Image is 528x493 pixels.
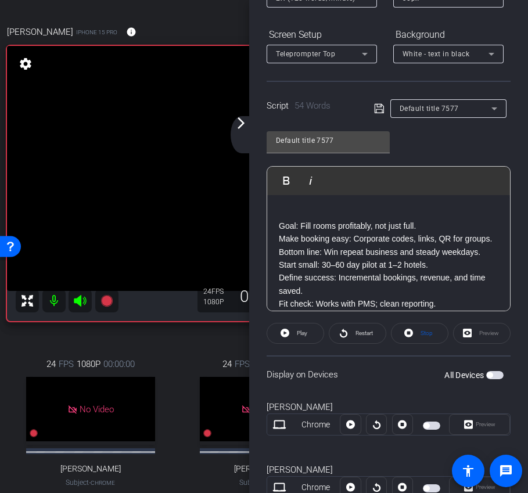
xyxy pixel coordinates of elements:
span: [PERSON_NAME] [7,26,73,38]
button: Play [267,323,324,344]
mat-icon: arrow_forward_ios [234,116,248,130]
span: Restart [355,330,373,336]
div: [PERSON_NAME] [267,401,511,414]
div: Display on Devices [267,355,511,393]
button: Italic (⌘I) [300,169,322,192]
span: Stop [421,330,433,336]
span: 00:00:00 [103,358,135,370]
div: Background [393,25,504,45]
span: - [89,478,91,487]
button: Restart [329,323,386,344]
mat-icon: settings [17,57,34,71]
span: Default title 7577 [400,105,459,113]
div: 1080P [203,297,232,307]
span: 24 [222,358,232,370]
mat-icon: message [499,464,513,478]
span: FPS [59,358,74,370]
mat-icon: info [126,27,137,37]
div: Screen Setup [267,25,377,45]
span: No Video [80,404,114,414]
span: [PERSON_NAME] [234,464,294,474]
div: Chrome [292,419,340,431]
input: Title [276,134,380,147]
span: 1080P [77,358,100,370]
div: Script [267,99,358,113]
p: Bottom line: Win repeat business and steady weekdays. [279,246,498,258]
button: Stop [391,323,448,344]
p: Make booking easy: Corporate codes, links, QR for groups. [279,232,498,245]
span: Subject [66,477,115,488]
p: Fit check: Works with PMS; clean reporting. [279,297,498,310]
span: Play [297,330,307,336]
span: iPhone 15 Pro [76,28,117,37]
p: Define success: Incremental bookings, revenue, and time saved. [279,271,498,297]
div: 24 [203,287,232,296]
span: 54 Words [294,100,331,111]
mat-icon: accessibility [461,464,475,478]
span: FPS [211,287,224,296]
span: [PERSON_NAME] [60,464,121,474]
div: 00:00:35 [232,287,310,307]
span: Subject [239,477,289,488]
span: White - text in black [403,50,470,58]
span: FPS [235,358,250,370]
span: Teleprompter Top [276,50,335,58]
div: [PERSON_NAME] [267,463,511,477]
p: Goal: Fill rooms profitably, not just full. [279,219,498,232]
span: 24 [46,358,56,370]
p: Start small: 30–60 day pilot at 1–2 hotels. [279,258,498,271]
span: Chrome [91,480,115,486]
label: All Devices [444,369,486,381]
